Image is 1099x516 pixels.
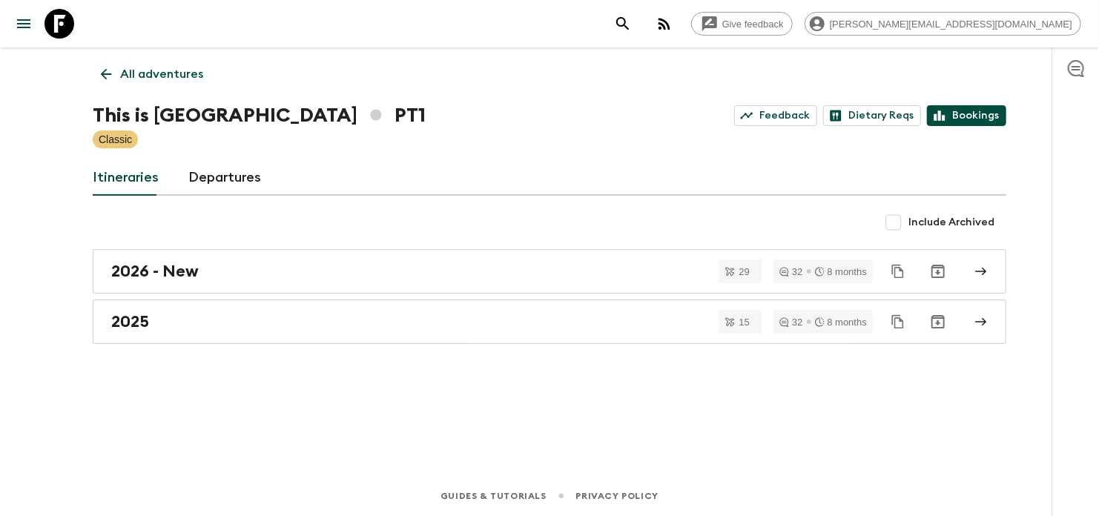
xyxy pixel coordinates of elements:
[815,267,867,277] div: 8 months
[188,160,261,196] a: Departures
[93,59,211,89] a: All adventures
[111,262,199,281] h2: 2026 - New
[99,132,132,147] p: Classic
[908,215,994,230] span: Include Archived
[714,19,792,30] span: Give feedback
[440,488,547,504] a: Guides & Tutorials
[823,105,921,126] a: Dietary Reqs
[111,312,149,331] h2: 2025
[815,317,867,327] div: 8 months
[608,9,638,39] button: search adventures
[730,267,759,277] span: 29
[576,488,659,504] a: Privacy Policy
[885,258,911,285] button: Duplicate
[93,249,1006,294] a: 2026 - New
[93,160,159,196] a: Itineraries
[822,19,1080,30] span: [PERSON_NAME][EMAIL_ADDRESS][DOMAIN_NAME]
[93,101,426,130] h1: This is [GEOGRAPHIC_DATA] PT1
[805,12,1081,36] div: [PERSON_NAME][EMAIL_ADDRESS][DOMAIN_NAME]
[779,267,802,277] div: 32
[120,65,203,83] p: All adventures
[779,317,802,327] div: 32
[923,257,953,286] button: Archive
[734,105,817,126] a: Feedback
[691,12,793,36] a: Give feedback
[9,9,39,39] button: menu
[93,300,1006,344] a: 2025
[927,105,1006,126] a: Bookings
[730,317,759,327] span: 15
[885,308,911,335] button: Duplicate
[923,307,953,337] button: Archive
